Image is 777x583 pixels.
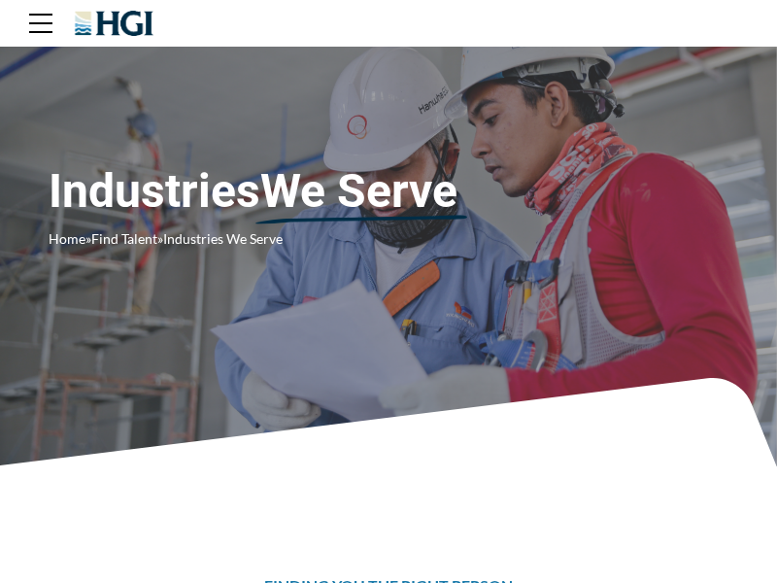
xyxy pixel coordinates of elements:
a: Home [49,230,85,247]
span: Industries We Serve [163,230,283,247]
u: We Serve [260,163,457,220]
span: Industries [49,163,728,220]
a: Find Talent [91,230,157,247]
span: » » [49,230,283,247]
